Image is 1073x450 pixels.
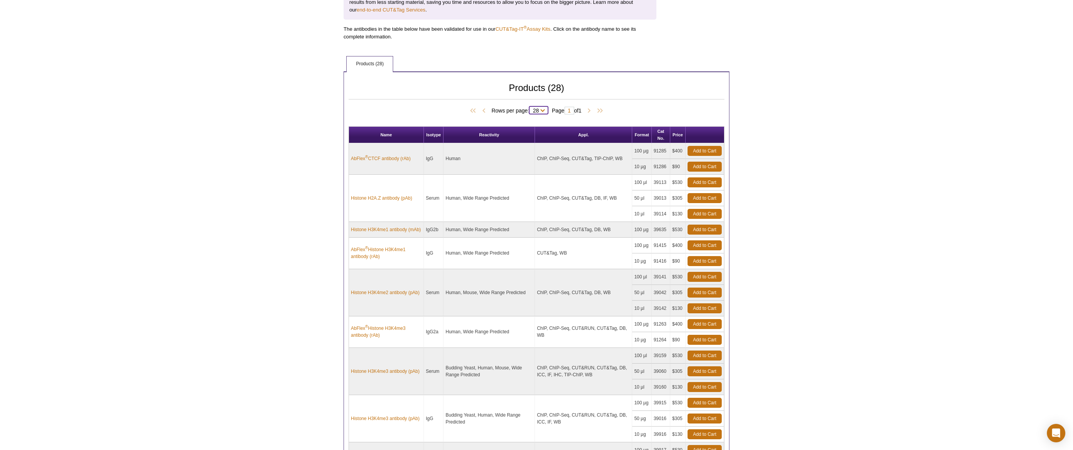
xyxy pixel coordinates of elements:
td: $130 [670,379,686,395]
a: Add to Cart [688,303,722,313]
td: 39142 [652,301,670,316]
a: Add to Cart [688,225,722,235]
td: $130 [670,206,686,222]
td: 50 µg [632,411,651,427]
td: 39635 [652,222,670,238]
span: Previous Page [480,107,488,115]
a: Add to Cart [688,146,722,156]
a: Add to Cart [688,177,722,187]
td: 91264 [652,332,670,348]
h2: Products (28) [349,84,724,99]
td: $90 [670,332,686,348]
td: 10 µg [632,427,651,442]
td: 10 µg [632,332,651,348]
a: Add to Cart [688,335,722,345]
td: 39915 [652,395,670,411]
td: IgG [424,238,444,269]
td: Human, Wide Range Predicted [443,175,535,222]
a: Add to Cart [688,193,722,203]
a: Add to Cart [688,398,722,408]
td: 91263 [652,316,670,332]
a: Histone H2A.Z antibody (pAb) [351,195,412,202]
a: Add to Cart [688,414,722,424]
td: Human, Wide Range Predicted [443,316,535,348]
td: 39013 [652,190,670,206]
div: Open Intercom Messenger [1047,424,1065,442]
td: Budding Yeast, Human, Wide Range Predicted [443,395,535,442]
th: Name [349,127,424,143]
a: Add to Cart [688,162,722,172]
a: AbFlex®CTCF antibody (rAb) [351,155,410,162]
td: $530 [670,269,686,285]
a: Add to Cart [688,209,722,219]
td: Serum [424,175,444,222]
td: 39159 [652,348,670,364]
td: $305 [670,190,686,206]
td: 39113 [652,175,670,190]
td: IgG [424,395,444,442]
td: ChIP, ChIP-Seq, CUT&RUN, CUT&Tag, DB, WB [535,316,632,348]
td: Human, Wide Range Predicted [443,238,535,269]
td: $90 [670,159,686,175]
td: 100 µg [632,395,651,411]
a: Histone H3K4me3 antibody (pAb) [351,415,420,422]
a: Histone H3K4me2 antibody (pAb) [351,289,420,296]
td: ChIP, ChIP-Seq, CUT&Tag, TIP-ChIP, WB [535,143,632,175]
a: CUT&Tag-IT®Assay Kits [495,26,550,32]
td: 50 µl [632,364,651,379]
td: $530 [670,395,686,411]
td: $130 [670,427,686,442]
td: ChIP, ChIP-Seq, CUT&Tag, DB, WB [535,222,632,238]
td: 39141 [652,269,670,285]
th: Appl. [535,127,632,143]
a: Add to Cart [688,272,722,282]
a: AbFlex®Histone H3K4me3 antibody (rAb) [351,325,422,339]
span: Last Page [593,107,605,115]
a: Add to Cart [688,240,722,250]
td: $400 [670,238,686,253]
span: Next Page [585,107,593,115]
td: 100 µg [632,238,651,253]
a: Products (28) [347,56,393,72]
td: Budding Yeast, Human, Mouse, Wide Range Predicted [443,348,535,395]
td: $90 [670,253,686,269]
td: 100 µg [632,143,651,159]
a: Add to Cart [688,429,722,439]
th: Format [632,127,651,143]
td: Human, Mouse, Wide Range Predicted [443,269,535,316]
td: 50 µl [632,285,651,301]
span: Rows per page: [492,106,548,114]
td: 91416 [652,253,670,269]
a: Add to Cart [688,351,722,361]
td: 10 µg [632,159,651,175]
td: 91285 [652,143,670,159]
td: 39016 [652,411,670,427]
a: AbFlex®Histone H3K4me1 antibody (rAb) [351,246,422,260]
td: 10 µl [632,206,651,222]
td: $130 [670,301,686,316]
td: 100 µl [632,348,651,364]
sup: ® [365,155,368,159]
td: IgG [424,143,444,175]
a: Add to Cart [688,382,722,392]
td: 39042 [652,285,670,301]
a: Histone H3K4me3 antibody (pAb) [351,368,420,375]
a: Add to Cart [688,366,722,376]
td: CUT&Tag, WB [535,238,632,269]
td: 91415 [652,238,670,253]
td: $305 [670,411,686,427]
a: Add to Cart [688,319,722,329]
td: Serum [424,269,444,316]
span: Page of [548,107,585,114]
th: Cat No. [652,127,670,143]
td: $305 [670,285,686,301]
td: 100 µg [632,222,651,238]
td: 100 µl [632,175,651,190]
sup: ® [523,25,527,29]
td: $400 [670,143,686,159]
span: First Page [468,107,480,115]
a: end-to-end CUT&Tag Services [357,7,425,13]
td: 50 µl [632,190,651,206]
td: 10 µg [632,253,651,269]
td: 10 µl [632,301,651,316]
